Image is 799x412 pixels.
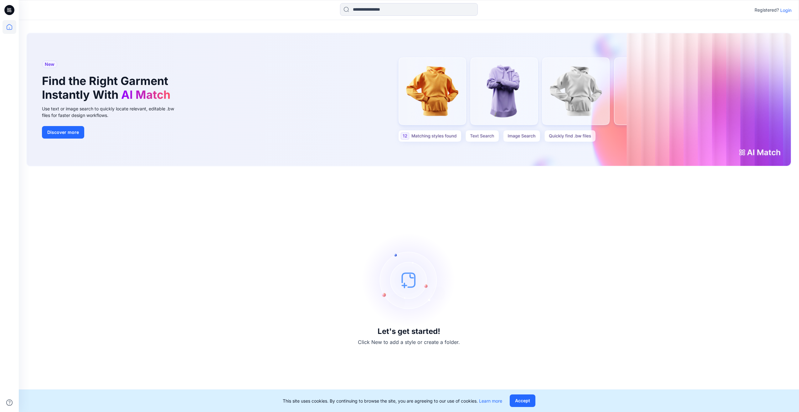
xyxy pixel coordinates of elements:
p: Login [780,7,791,13]
div: Use text or image search to quickly locate relevant, editable .bw files for faster design workflows. [42,105,183,119]
span: New [45,61,54,68]
h1: Find the Right Garment Instantly With [42,74,173,101]
img: empty-state-image.svg [362,233,456,327]
button: Discover more [42,126,84,139]
h3: Let's get started! [378,327,440,336]
a: Learn more [479,398,502,404]
p: Registered? [755,6,779,14]
span: AI Match [121,88,170,102]
p: Click New to add a style or create a folder. [358,338,460,346]
button: Accept [510,394,535,407]
p: This site uses cookies. By continuing to browse the site, you are agreeing to our use of cookies. [283,398,502,404]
